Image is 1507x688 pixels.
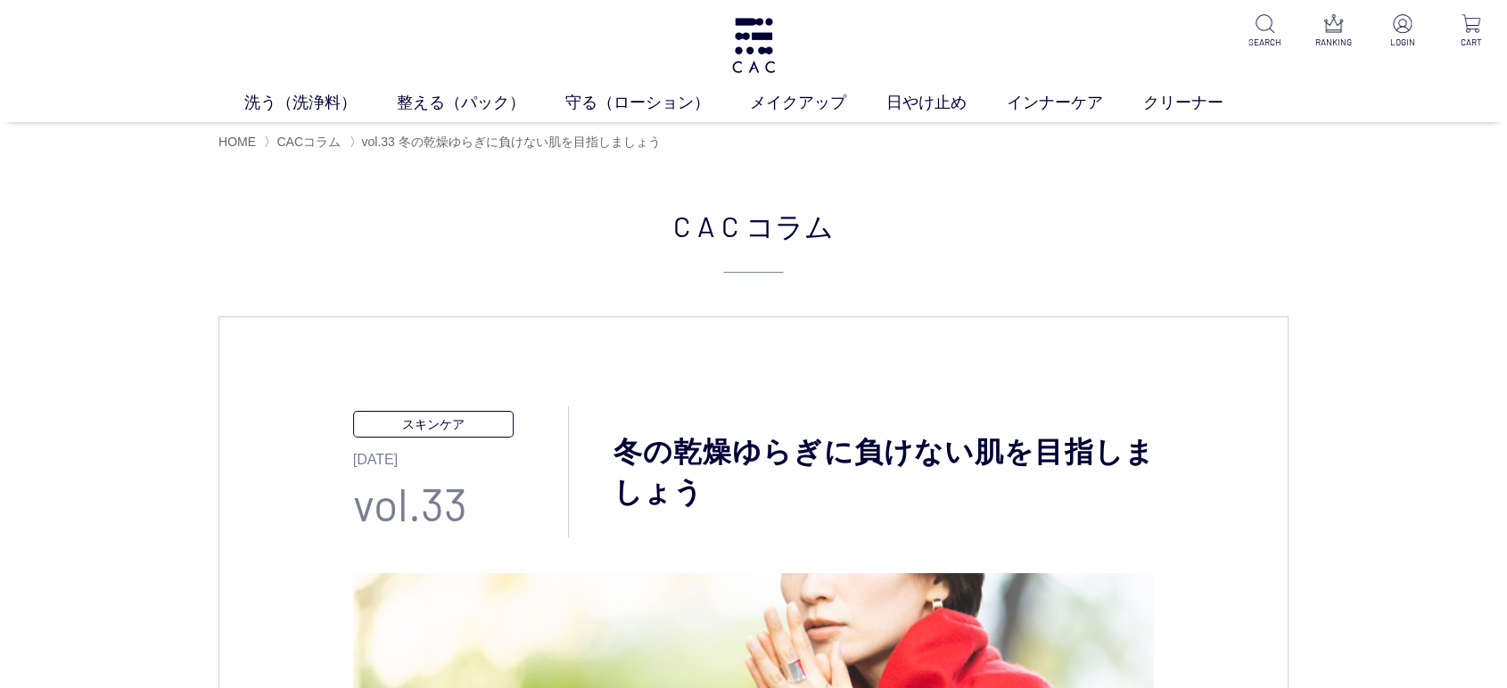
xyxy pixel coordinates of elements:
a: 洗う（洗浄料） [244,91,397,115]
li: 〉 [264,134,345,151]
img: website_grey.svg [29,46,43,62]
div: キーワード流入 [207,107,287,119]
h1: 冬の乾燥ゆらぎに負けない肌を目指しましょう [569,432,1154,512]
a: CACコラム [276,135,341,149]
a: RANKING [1312,14,1355,49]
a: LOGIN [1380,14,1424,49]
a: SEARCH [1243,14,1287,49]
div: ドメイン: [DOMAIN_NAME] [46,46,206,62]
p: [DATE] [353,438,569,471]
img: tab_keywords_by_traffic_grey.svg [187,105,202,119]
span: コラム [745,204,834,247]
a: 守る（ローション） [565,91,750,115]
div: v 4.0.25 [50,29,87,43]
li: 〉 [349,134,664,151]
p: vol.33 [353,471,569,537]
a: メイクアップ [750,91,886,115]
div: CAC [218,204,1289,273]
p: RANKING [1312,36,1355,49]
img: logo_orange.svg [29,29,43,43]
p: SEARCH [1243,36,1287,49]
a: HOME [218,135,256,149]
div: ドメイン概要 [80,107,149,119]
img: logo [729,18,778,73]
a: 整える（パック） [397,91,565,115]
span: vol.33 冬の乾燥ゆらぎに負けない肌を目指しましょう [361,135,660,149]
a: 日やけ止め [886,91,1007,115]
img: tab_domain_overview_orange.svg [61,105,75,119]
a: インナーケア [1007,91,1143,115]
p: CART [1449,36,1493,49]
p: LOGIN [1380,36,1424,49]
a: クリーナー [1143,91,1264,115]
p: スキンケア [353,411,514,437]
a: CART [1449,14,1493,49]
